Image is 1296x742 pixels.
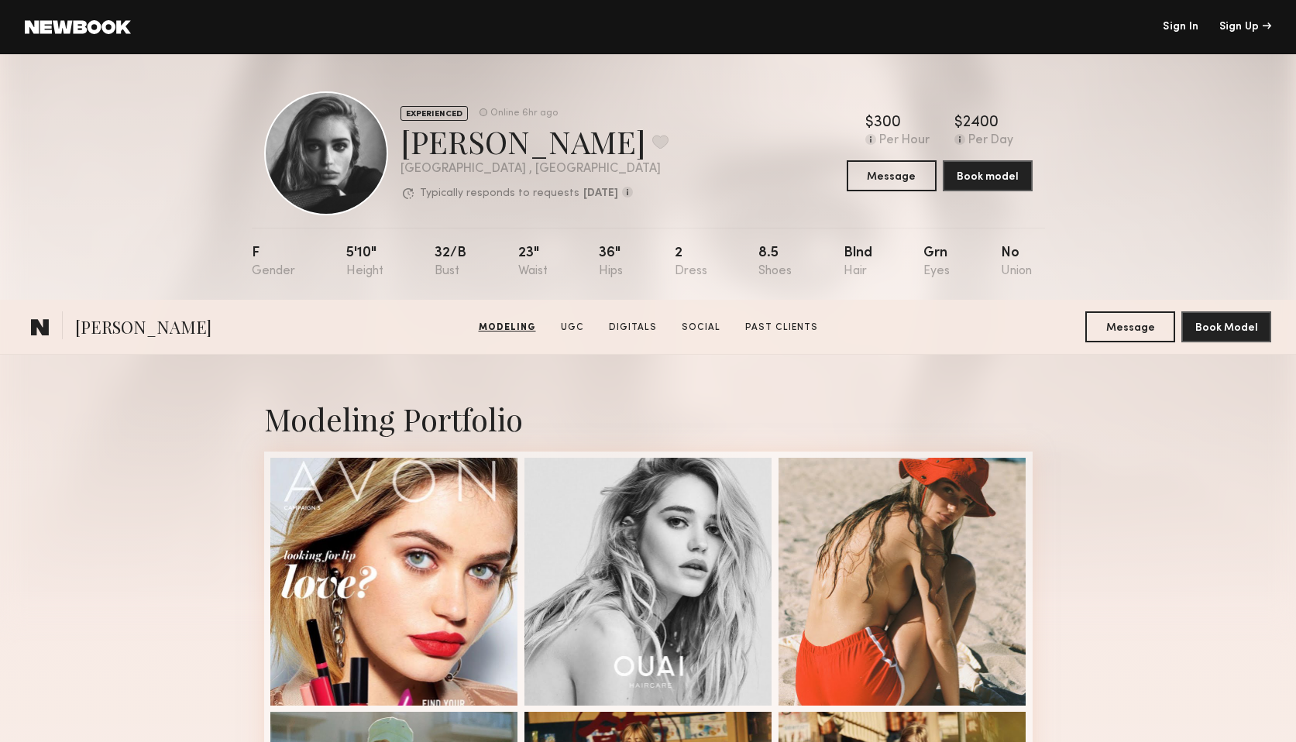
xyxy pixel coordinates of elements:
[943,160,1033,191] button: Book model
[1085,311,1175,342] button: Message
[1181,320,1271,333] a: Book Model
[435,246,466,278] div: 32/b
[847,160,937,191] button: Message
[963,115,999,131] div: 2400
[954,115,963,131] div: $
[844,246,872,278] div: Blnd
[490,108,558,119] div: Online 6hr ago
[1219,22,1271,33] div: Sign Up
[420,188,579,199] p: Typically responds to requests
[865,115,874,131] div: $
[599,246,623,278] div: 36"
[874,115,901,131] div: 300
[1163,22,1198,33] a: Sign In
[400,121,669,162] div: [PERSON_NAME]
[1001,246,1032,278] div: No
[603,321,663,335] a: Digitals
[473,321,542,335] a: Modeling
[583,188,618,199] b: [DATE]
[675,246,707,278] div: 2
[400,106,468,121] div: EXPERIENCED
[264,398,1033,439] div: Modeling Portfolio
[879,134,930,148] div: Per Hour
[346,246,383,278] div: 5'10"
[1181,311,1271,342] button: Book Model
[758,246,792,278] div: 8.5
[923,246,950,278] div: Grn
[75,315,211,342] span: [PERSON_NAME]
[739,321,824,335] a: Past Clients
[252,246,295,278] div: F
[968,134,1013,148] div: Per Day
[676,321,727,335] a: Social
[518,246,548,278] div: 23"
[555,321,590,335] a: UGC
[400,163,669,176] div: [GEOGRAPHIC_DATA] , [GEOGRAPHIC_DATA]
